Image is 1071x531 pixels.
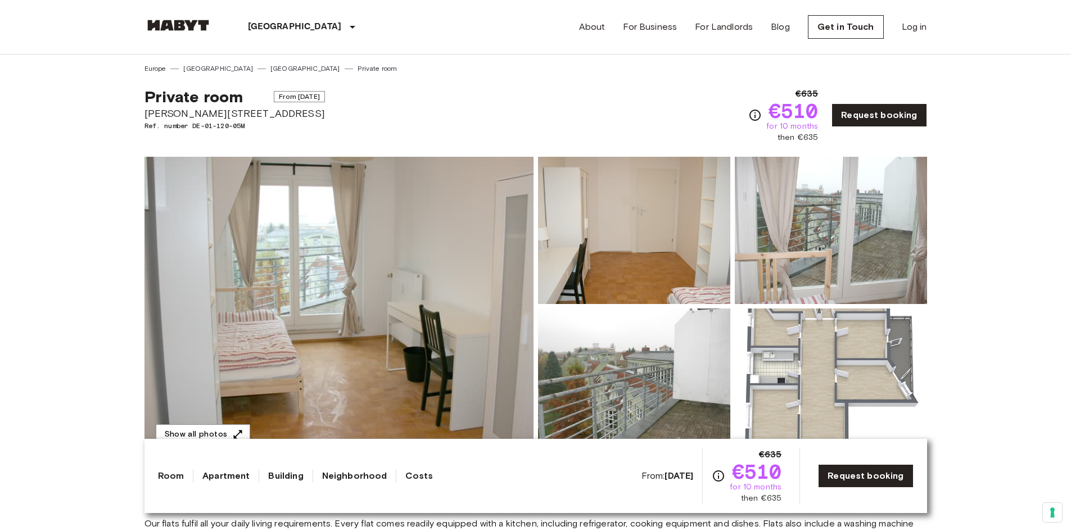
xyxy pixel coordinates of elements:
img: Picture of unit DE-01-120-05M [735,157,927,304]
a: Blog [771,20,790,34]
a: Private room [358,63,397,74]
b: [DATE] [665,470,693,481]
a: Room [158,469,184,483]
a: Apartment [202,469,250,483]
a: For Landlords [695,20,753,34]
a: Europe [144,63,166,74]
a: [GEOGRAPHIC_DATA] [270,63,340,74]
a: Request booking [832,103,927,127]
img: Habyt [144,20,212,31]
span: €510 [732,461,782,482]
img: Picture of unit DE-01-120-05M [538,157,730,304]
span: From: [641,470,694,482]
img: Marketing picture of unit DE-01-120-05M [144,157,534,456]
svg: Check cost overview for full price breakdown. Please note that discounts apply to new joiners onl... [712,469,725,483]
a: [GEOGRAPHIC_DATA] [183,63,253,74]
span: for 10 months [766,121,818,132]
p: [GEOGRAPHIC_DATA] [248,20,342,34]
a: Building [268,469,303,483]
a: For Business [623,20,677,34]
a: About [579,20,605,34]
span: Ref. number DE-01-120-05M [144,121,325,131]
span: for 10 months [730,482,781,493]
a: Costs [405,469,433,483]
img: Picture of unit DE-01-120-05M [538,308,730,456]
button: Show all photos [156,424,250,445]
span: [PERSON_NAME][STREET_ADDRESS] [144,106,325,121]
span: €635 [796,87,819,101]
img: Picture of unit DE-01-120-05M [735,308,927,456]
svg: Check cost overview for full price breakdown. Please note that discounts apply to new joiners onl... [748,108,762,122]
a: Log in [902,20,927,34]
a: Neighborhood [322,469,387,483]
span: €510 [769,101,819,121]
span: Private room [144,87,243,106]
span: then €635 [778,132,818,143]
button: Your consent preferences for tracking technologies [1043,503,1062,522]
span: €635 [759,448,782,461]
span: then €635 [741,493,781,504]
a: Get in Touch [808,15,884,39]
span: From [DATE] [274,91,325,102]
a: Request booking [818,464,913,488]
